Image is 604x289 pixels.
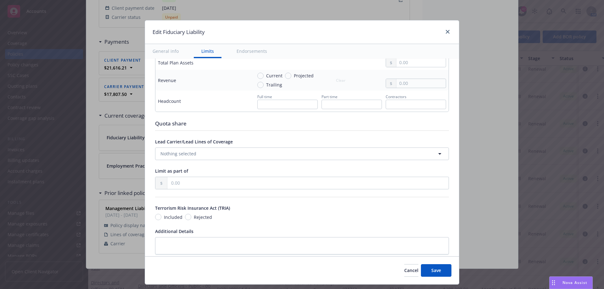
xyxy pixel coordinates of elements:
[158,59,193,66] div: Total Plan Assets
[167,177,449,189] input: 0.00
[562,280,587,285] span: Nova Assist
[158,98,181,104] div: Headcount
[155,205,230,211] span: Terrorism Risk Insurance Act (TRIA)
[155,168,188,174] span: Limit as part of
[257,82,264,88] input: Trailing
[549,276,593,289] button: Nova Assist
[266,81,282,88] span: Trailing
[155,139,233,145] span: Lead Carrier/Lead Lines of Coverage
[229,44,275,58] button: Endorsements
[145,44,186,58] button: General info
[155,119,449,128] div: Quota share
[158,77,176,84] div: Revenue
[164,214,182,220] span: Included
[194,44,221,58] button: Limits
[155,214,161,220] input: Included
[550,277,557,289] div: Drag to move
[396,79,446,88] input: 0.00
[153,28,205,36] h1: Edit Fiduciary Liability
[155,147,449,160] button: Nothing selected
[257,94,272,99] span: Full time
[404,264,418,277] button: Cancel
[386,94,406,99] span: Contractors
[194,214,212,220] span: Rejected
[257,73,264,79] input: Current
[160,150,196,157] span: Nothing selected
[322,94,338,99] span: Part time
[185,214,191,220] input: Rejected
[285,73,291,79] input: Projected
[266,72,282,79] span: Current
[294,72,314,79] span: Projected
[155,228,193,234] span: Additional Details
[396,58,446,67] input: 0.00
[404,267,418,273] span: Cancel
